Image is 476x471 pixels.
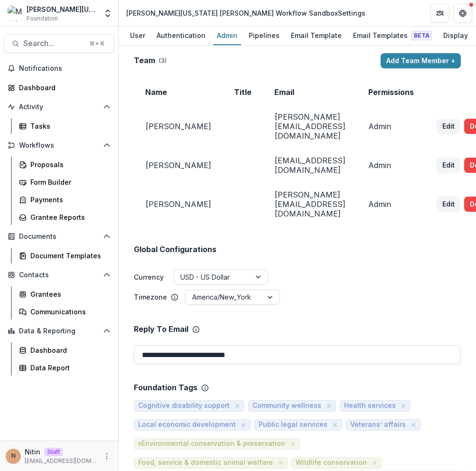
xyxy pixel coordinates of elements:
button: Open Activity [4,99,114,114]
a: Communications [15,304,114,320]
button: close [233,401,242,411]
a: Data Report [15,360,114,376]
button: close [276,458,285,468]
a: Form Builder [15,174,114,190]
div: Email Templates [349,28,436,42]
td: Title [223,80,263,104]
button: Open Workflows [4,138,114,153]
span: Documents [19,233,99,241]
a: Grantee Reports [15,209,114,225]
span: Foundation [27,14,58,23]
a: Grantees [15,286,114,302]
div: Display [439,28,472,42]
label: Currency [134,272,164,282]
button: Notifications [4,61,114,76]
td: Admin [357,148,425,182]
span: Beta [411,31,432,40]
button: close [370,458,379,468]
button: Edit [437,119,460,134]
td: Admin [357,182,425,226]
nav: breadcrumb [122,6,369,20]
div: User [126,28,149,42]
td: [EMAIL_ADDRESS][DOMAIN_NAME] [263,148,357,182]
td: [PERSON_NAME] [134,182,223,226]
img: Mimi Washington Starrett Workflow Sandbox [8,6,23,21]
h2: Global Configurations [134,245,216,254]
div: Tasks [30,121,107,131]
p: Foundation Tags [134,383,197,392]
span: xEnvironmental conservation & preservation [138,440,285,448]
a: Dashboard [4,80,114,95]
button: Edit [437,158,460,173]
div: [PERSON_NAME][US_STATE] [PERSON_NAME] Workflow Sandbox Settings [126,8,365,18]
button: close [330,420,340,430]
td: [PERSON_NAME] [134,148,223,182]
button: Open Data & Reporting [4,323,114,339]
td: Email [263,80,357,104]
button: close [324,401,334,411]
button: Open Documents [4,229,114,244]
button: Search... [4,34,114,53]
a: Tasks [15,118,114,134]
span: Public legal services [259,421,327,429]
button: More [101,451,112,462]
a: Proposals [15,157,114,172]
div: Grantees [30,289,107,299]
td: Admin [357,104,425,148]
div: Pipelines [245,28,283,42]
a: Email Template [287,27,345,45]
button: close [288,439,298,449]
p: [EMAIL_ADDRESS][DOMAIN_NAME] [25,457,97,465]
button: close [409,420,418,430]
div: [PERSON_NAME][US_STATE] [PERSON_NAME] Workflow Sandbox [27,4,97,14]
p: Staff [44,448,63,456]
span: Veterans’ affairs [350,421,406,429]
div: Payments [30,195,107,205]
div: Grantee Reports [30,212,107,222]
a: User [126,27,149,45]
div: Nitin [11,453,16,459]
span: Workflows [19,141,99,150]
p: Reply To Email [134,325,188,334]
a: Display [439,27,472,45]
button: Partners [430,4,449,23]
a: Document Templates [15,248,114,264]
p: Timezone [134,292,167,302]
div: Dashboard [30,345,107,355]
span: Activity [19,103,99,111]
div: Form Builder [30,177,107,187]
button: close [399,401,408,411]
div: Admin [213,28,241,42]
td: Name [134,80,223,104]
button: Get Help [453,4,472,23]
div: ⌘ + K [87,38,106,49]
span: Community wellness [252,402,321,410]
div: Proposals [30,160,107,170]
a: Dashboard [15,342,114,358]
div: Email Template [287,28,345,42]
td: [PERSON_NAME] [134,104,223,148]
button: close [239,420,248,430]
div: Communications [30,307,107,317]
p: ( 3 ) [159,57,167,65]
button: Open Contacts [4,267,114,283]
span: Food, service & domestic animal welfare [138,459,273,467]
td: [PERSON_NAME][EMAIL_ADDRESS][DOMAIN_NAME] [263,104,357,148]
td: Permissions [357,80,425,104]
span: Data & Reporting [19,327,99,335]
div: Document Templates [30,251,107,261]
span: Health services [344,402,396,410]
span: Notifications [19,65,111,73]
span: Cognitive disability support [138,402,230,410]
p: Nitin [25,447,40,457]
td: [PERSON_NAME][EMAIL_ADDRESS][DOMAIN_NAME] [263,182,357,226]
span: Local economic development [138,421,236,429]
a: Payments [15,192,114,207]
a: Admin [213,27,241,45]
h2: Team [134,56,155,65]
span: Search... [23,39,84,48]
div: Data Report [30,363,107,373]
button: Open entity switcher [101,4,114,23]
div: Authentication [153,28,209,42]
a: Authentication [153,27,209,45]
